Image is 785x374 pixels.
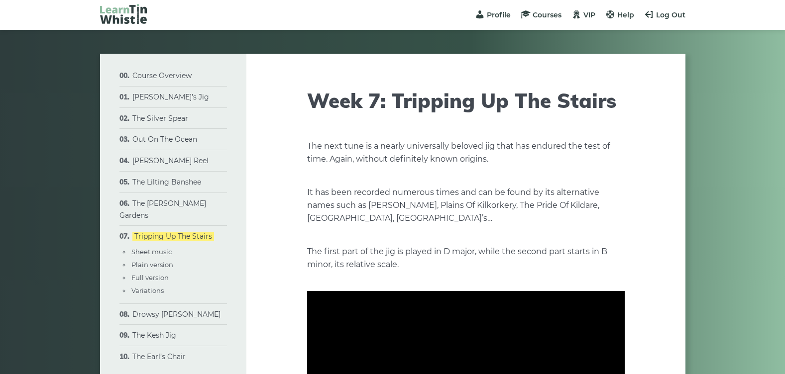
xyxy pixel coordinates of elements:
[307,245,625,271] p: The first part of the jig is played in D major, while the second part starts in B minor, its rela...
[132,93,209,101] a: [PERSON_NAME]’s Jig
[521,10,561,19] a: Courses
[307,186,625,225] p: It has been recorded numerous times and can be found by its alternative names such as [PERSON_NAM...
[605,10,634,19] a: Help
[132,232,214,241] a: Tripping Up The Stairs
[475,10,511,19] a: Profile
[583,10,595,19] span: VIP
[644,10,685,19] a: Log Out
[100,4,147,24] img: LearnTinWhistle.com
[132,156,209,165] a: [PERSON_NAME] Reel
[487,10,511,19] span: Profile
[119,199,206,220] a: The [PERSON_NAME] Gardens
[617,10,634,19] span: Help
[131,248,172,256] a: Sheet music
[656,10,685,19] span: Log Out
[132,114,188,123] a: The Silver Spear
[132,352,186,361] a: The Earl’s Chair
[132,135,197,144] a: Out On The Ocean
[307,140,625,166] p: The next tune is a nearly universally beloved jig that has endured the test of time. Again, witho...
[131,286,164,294] a: Variations
[132,71,192,80] a: Course Overview
[132,331,176,340] a: The Kesh Jig
[132,178,201,187] a: The Lilting Banshee
[571,10,595,19] a: VIP
[307,89,625,112] h1: Week 7: Tripping Up The Stairs
[533,10,561,19] span: Courses
[131,274,169,281] a: Full version
[132,310,221,319] a: Drowsy [PERSON_NAME]
[131,261,173,269] a: Plain version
